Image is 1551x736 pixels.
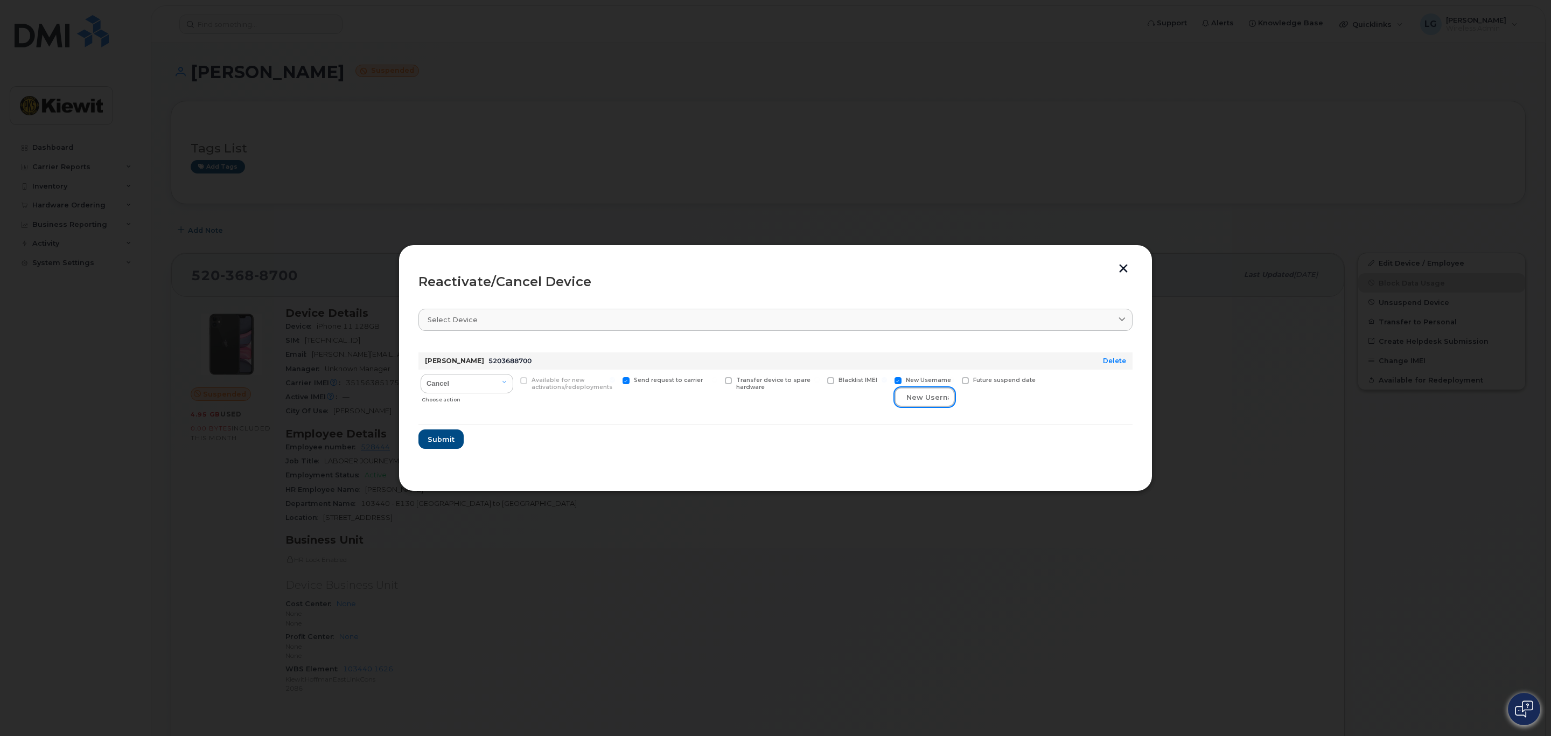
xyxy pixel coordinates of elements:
[1103,357,1126,365] a: Delete
[895,387,955,407] input: New Username
[428,315,478,325] span: Select device
[418,275,1133,288] div: Reactivate/Cancel Device
[712,377,717,383] input: Transfer device to spare hardware
[736,377,811,391] span: Transfer device to spare hardware
[1515,700,1533,718] img: Open chat
[418,429,464,449] button: Submit
[610,377,615,383] input: Send request to carrier
[882,377,887,383] input: New Username
[973,377,1036,384] span: Future suspend date
[839,377,877,384] span: Blacklist IMEI
[634,377,703,384] span: Send request to carrier
[507,377,513,383] input: Available for new activations/redeployments
[422,391,513,404] div: Choose action
[949,377,954,383] input: Future suspend date
[425,357,484,365] strong: [PERSON_NAME]
[814,377,820,383] input: Blacklist IMEI
[488,357,532,365] span: 5203688700
[428,434,455,445] span: Submit
[906,377,951,384] span: New Username
[532,377,612,391] span: Available for new activations/redeployments
[418,309,1133,331] a: Select device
